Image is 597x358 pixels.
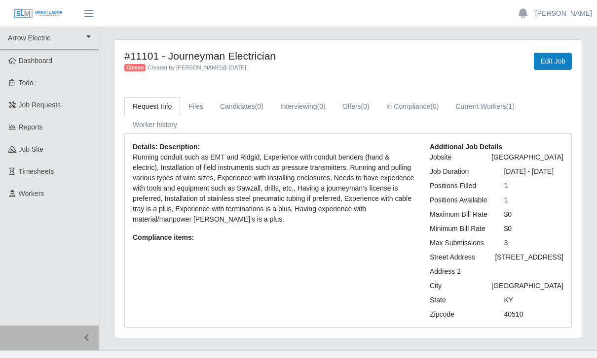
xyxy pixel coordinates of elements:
[496,238,571,248] div: 3
[422,252,488,262] div: Street Address
[133,152,415,225] p: Running conduit such as EMT and Ridgid, Experience with conduit benders (hand & electric), Instal...
[124,97,180,116] a: Request Info
[535,8,592,19] a: [PERSON_NAME]
[255,102,263,110] span: (0)
[484,152,571,163] div: [GEOGRAPHIC_DATA]
[496,224,571,234] div: $0
[19,190,44,197] span: Workers
[361,102,370,110] span: (0)
[422,209,497,220] div: Maximum Bill Rate
[133,143,158,151] b: Details:
[496,166,571,177] div: [DATE] - [DATE]
[422,195,497,205] div: Positions Available
[496,295,571,305] div: KY
[496,209,571,220] div: $0
[317,102,326,110] span: (0)
[133,233,194,241] b: Compliance items:
[430,102,439,110] span: (0)
[14,8,63,19] img: SLM Logo
[422,309,497,320] div: Zipcode
[19,145,44,153] span: job site
[124,64,146,72] span: Closed
[422,281,484,291] div: City
[506,102,515,110] span: (1)
[334,97,378,116] a: Offers
[484,281,571,291] div: [GEOGRAPHIC_DATA]
[496,195,571,205] div: 1
[422,181,497,191] div: Positions Filled
[496,309,571,320] div: 40510
[496,181,571,191] div: 1
[212,97,272,116] a: Candidates
[447,97,523,116] a: Current Workers
[422,238,497,248] div: Max Submissions
[19,101,61,109] span: Job Requests
[430,143,502,151] b: Additional Job Details
[148,65,246,70] span: Created by [PERSON_NAME] @ [DATE]
[19,57,53,65] span: Dashboard
[19,79,34,87] span: Todo
[159,143,200,151] b: Description:
[124,115,186,134] a: Worker history
[272,97,334,116] a: Interviewing
[534,53,572,70] a: Edit Job
[378,97,448,116] a: In Compliance
[422,224,497,234] div: Minimum Bill Rate
[487,252,570,262] div: [STREET_ADDRESS]
[422,295,497,305] div: State
[124,50,379,62] h4: #11101 - Journeyman Electrician
[19,123,43,131] span: Reports
[422,166,497,177] div: Job Duration
[180,97,212,116] a: Files
[422,266,497,277] div: Address 2
[19,167,54,175] span: Timesheets
[422,152,484,163] div: Jobsite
